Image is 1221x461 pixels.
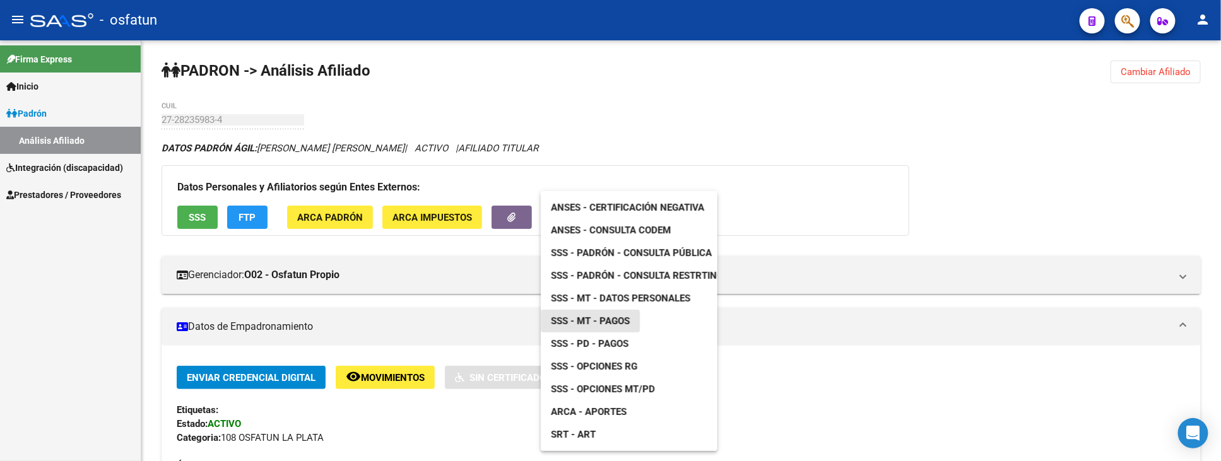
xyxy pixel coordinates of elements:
[541,310,640,332] a: SSS - MT - Pagos
[541,378,665,400] a: SSS - Opciones MT/PD
[541,287,700,310] a: SSS - MT - Datos Personales
[541,242,722,264] a: SSS - Padrón - Consulta Pública
[551,429,596,440] span: SRT - ART
[551,225,671,236] span: ANSES - Consulta CODEM
[551,293,690,304] span: SSS - MT - Datos Personales
[541,196,714,219] a: ANSES - Certificación Negativa
[551,338,628,349] span: SSS - PD - Pagos
[541,423,717,446] a: SRT - ART
[551,383,655,395] span: SSS - Opciones MT/PD
[541,400,637,423] a: ARCA - Aportes
[551,406,627,417] span: ARCA - Aportes
[541,355,647,378] a: SSS - Opciones RG
[551,202,704,213] span: ANSES - Certificación Negativa
[551,270,738,281] span: SSS - Padrón - Consulta Restrtingida
[541,219,681,242] a: ANSES - Consulta CODEM
[1178,418,1208,448] div: Open Intercom Messenger
[541,264,748,287] a: SSS - Padrón - Consulta Restrtingida
[541,332,639,355] a: SSS - PD - Pagos
[551,361,637,372] span: SSS - Opciones RG
[551,247,712,259] span: SSS - Padrón - Consulta Pública
[551,315,630,327] span: SSS - MT - Pagos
